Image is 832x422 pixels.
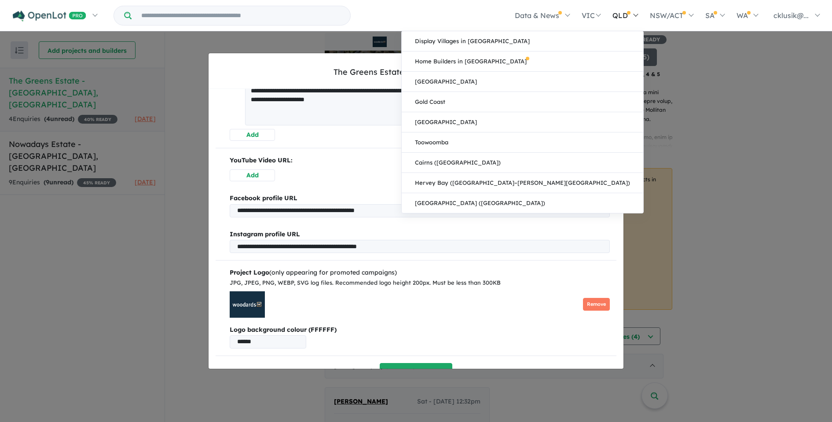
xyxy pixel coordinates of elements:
button: Publish [380,363,452,382]
a: Cairns ([GEOGRAPHIC_DATA]) [402,153,643,173]
a: Home Builders in [GEOGRAPHIC_DATA] [402,51,643,72]
b: Facebook profile URL [230,194,297,202]
img: Openlot PRO Logo White [13,11,86,22]
img: The%20Greens%20Estate%20-%20Gisborne___1748319366.jpg [230,291,265,318]
a: [GEOGRAPHIC_DATA] ([GEOGRAPHIC_DATA]) [402,193,643,213]
span: cklusik@... [773,11,809,20]
a: Hervey Bay ([GEOGRAPHIC_DATA]–[PERSON_NAME][GEOGRAPHIC_DATA]) [402,173,643,193]
p: YouTube Video URL: [230,155,610,166]
b: Logo background colour (FFFFFF) [230,325,610,335]
a: Display Villages in [GEOGRAPHIC_DATA] [402,31,643,51]
button: Remove [583,298,610,311]
a: Gold Coast [402,92,643,112]
button: Add [230,129,275,141]
a: [GEOGRAPHIC_DATA] [402,72,643,92]
input: Try estate name, suburb, builder or developer [133,6,348,25]
b: Project Logo [230,268,269,276]
div: JPG, JPEG, PNG, WEBP, SVG log files. Recommended logo height 200px. Must be less than 300KB [230,278,610,288]
b: Instagram profile URL [230,230,300,238]
div: (only appearing for promoted campaigns) [230,268,610,278]
button: Add [230,169,275,181]
div: The Greens Estate - [GEOGRAPHIC_DATA] [334,66,499,78]
a: [GEOGRAPHIC_DATA] [402,112,643,132]
a: Toowoomba [402,132,643,153]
